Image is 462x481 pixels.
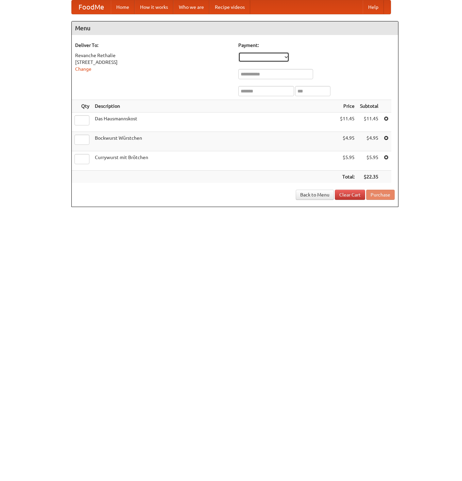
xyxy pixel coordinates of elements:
[357,100,381,113] th: Subtotal
[335,190,365,200] a: Clear Cart
[92,113,337,132] td: Das Hausmannskost
[75,66,91,72] a: Change
[72,0,111,14] a: FoodMe
[209,0,250,14] a: Recipe videos
[337,113,357,132] td: $11.45
[357,113,381,132] td: $11.45
[238,42,395,49] h5: Payment:
[357,151,381,171] td: $5.95
[366,190,395,200] button: Purchase
[92,132,337,151] td: Bockwurst Würstchen
[337,100,357,113] th: Price
[135,0,173,14] a: How it works
[92,100,337,113] th: Description
[337,171,357,183] th: Total:
[75,42,232,49] h5: Deliver To:
[363,0,384,14] a: Help
[75,59,232,66] div: [STREET_ADDRESS]
[337,151,357,171] td: $5.95
[111,0,135,14] a: Home
[75,52,232,59] div: Revanche Rethalie
[357,171,381,183] th: $22.35
[72,21,398,35] h4: Menu
[296,190,334,200] a: Back to Menu
[92,151,337,171] td: Currywurst mit Brötchen
[357,132,381,151] td: $4.95
[337,132,357,151] td: $4.95
[173,0,209,14] a: Who we are
[72,100,92,113] th: Qty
